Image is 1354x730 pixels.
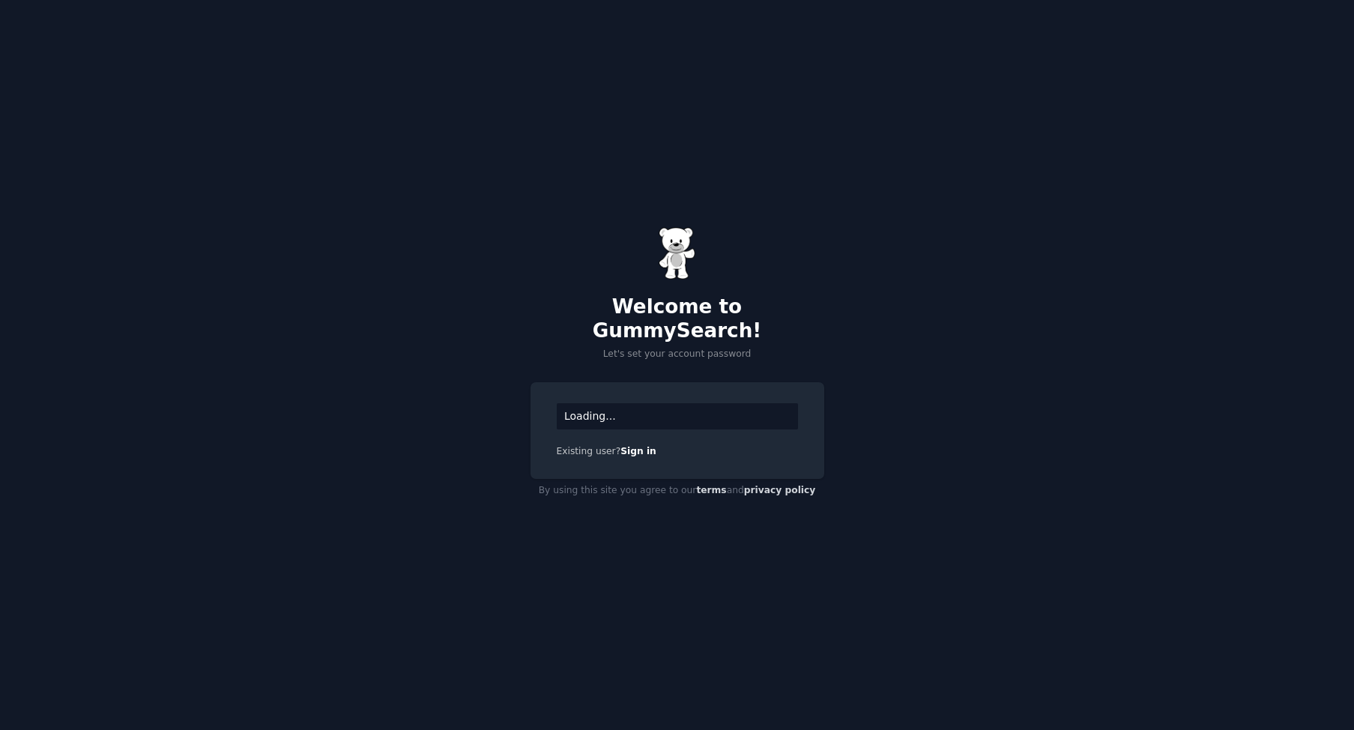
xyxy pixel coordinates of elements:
img: Gummy Bear [659,227,696,280]
div: By using this site you agree to our and [531,479,824,503]
h2: Welcome to GummySearch! [531,295,824,343]
a: privacy policy [744,485,816,495]
p: Let's set your account password [531,348,824,361]
a: Sign in [620,446,656,456]
span: Existing user? [557,446,621,456]
div: Loading... [557,403,798,429]
a: terms [696,485,726,495]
